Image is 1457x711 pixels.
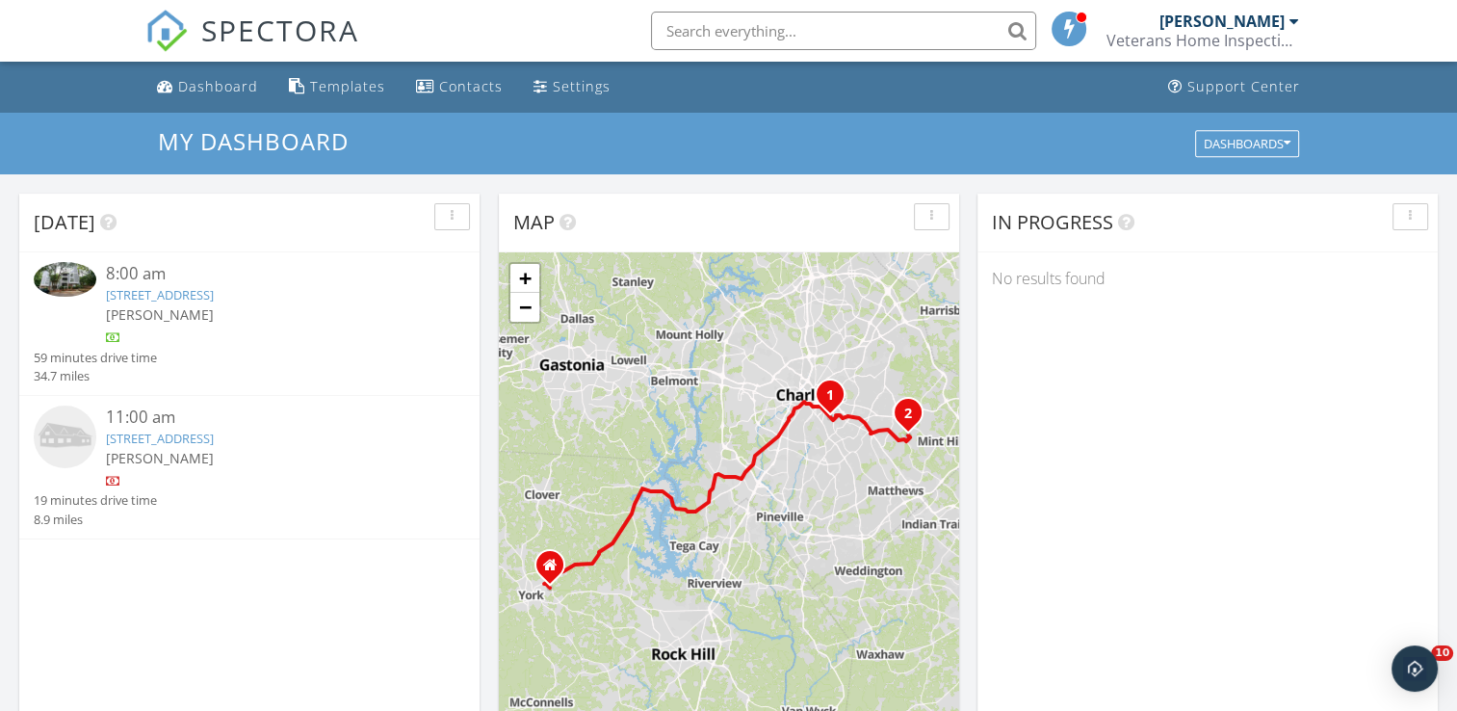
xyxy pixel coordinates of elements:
div: 2500 Cranbrook Ln #11, Charlotte, NC 28207 [830,394,842,406]
div: Settings [553,77,611,95]
a: 11:00 am [STREET_ADDRESS] [PERSON_NAME] 19 minutes drive time 8.9 miles [34,406,465,529]
a: Contacts [408,69,510,105]
div: Dashboard [178,77,258,95]
span: My Dashboard [158,125,349,157]
div: 8:00 am [106,262,429,286]
i: 1 [826,389,834,403]
img: The Best Home Inspection Software - Spectora [145,10,188,52]
div: No results found [977,252,1438,304]
div: 59 minutes drive time [34,349,157,367]
div: Dashboards [1204,137,1290,150]
div: Templates [310,77,385,95]
a: 8:00 am [STREET_ADDRESS] [PERSON_NAME] 59 minutes drive time 34.7 miles [34,262,465,385]
input: Search everything... [651,12,1036,50]
span: Map [513,209,555,235]
a: [STREET_ADDRESS] [106,286,214,303]
div: [PERSON_NAME] [1159,12,1285,31]
div: 3922 Martele Dr, Mint Hill, NC 28227 [908,412,920,424]
a: Dashboard [149,69,266,105]
span: In Progress [992,209,1113,235]
img: house-placeholder-square-ca63347ab8c70e15b013bc22427d3df0f7f082c62ce06d78aee8ec4e70df452f.jpg [34,406,96,468]
span: [PERSON_NAME] [106,449,214,467]
span: 10 [1431,645,1453,661]
div: Open Intercom Messenger [1392,645,1438,692]
div: Contacts [439,77,503,95]
a: [STREET_ADDRESS] [106,430,214,447]
div: Support Center [1187,77,1300,95]
a: Zoom out [510,293,539,322]
div: 8.9 miles [34,511,157,529]
div: 104 Trenton Place, York SC 29745 [550,565,561,576]
button: Dashboards [1195,130,1299,157]
a: Templates [281,69,393,105]
span: SPECTORA [201,10,359,50]
a: Support Center [1160,69,1308,105]
div: Veterans Home Inspection [1106,31,1299,50]
i: 2 [904,408,912,421]
a: Zoom in [510,264,539,293]
a: Settings [526,69,618,105]
a: SPECTORA [145,26,359,66]
img: 9542207%2Freports%2Fdc819131-861d-43b1-bf60-e3b43816a4a3%2Fcover_photos%2F14AryurV2SL548V4J1PO%2F... [34,262,96,297]
div: 34.7 miles [34,367,157,385]
span: [PERSON_NAME] [106,305,214,324]
div: 19 minutes drive time [34,491,157,510]
div: 11:00 am [106,406,429,430]
span: [DATE] [34,209,95,235]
